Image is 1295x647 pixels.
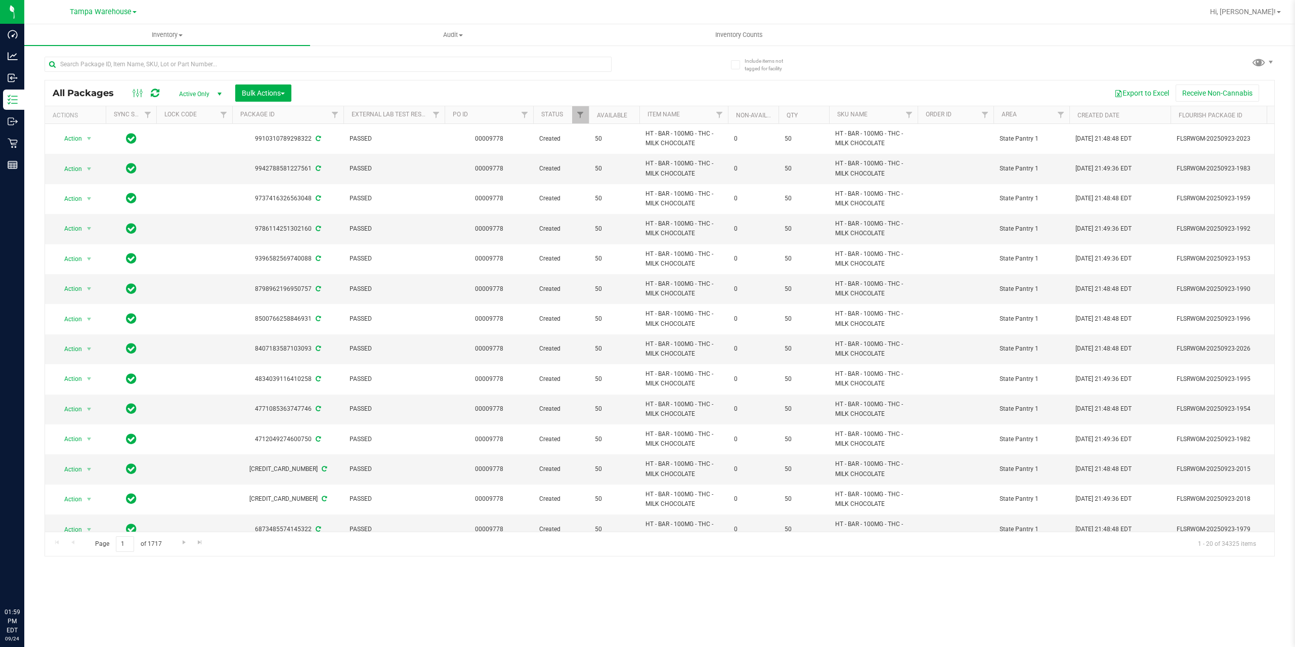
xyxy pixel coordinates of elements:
[734,254,772,264] span: 0
[1002,111,1017,118] a: Area
[785,284,823,294] span: 50
[1210,8,1276,16] span: Hi, [PERSON_NAME]!
[475,405,503,412] a: 00009778
[314,315,321,322] span: Sync from Compliance System
[8,95,18,105] inline-svg: Inventory
[1000,435,1063,444] span: State Pantry 1
[350,404,439,414] span: PASSED
[10,566,40,596] iframe: Resource center
[55,402,82,416] span: Action
[314,135,321,142] span: Sync from Compliance System
[645,189,722,208] span: HT - BAR - 100MG - THC - MILK CHOCOLATE
[734,134,772,144] span: 0
[83,402,96,416] span: select
[1000,314,1063,324] span: State Pantry 1
[901,106,918,123] a: Filter
[126,492,137,506] span: In Sync
[350,525,439,534] span: PASSED
[231,194,345,203] div: 9737416326563048
[55,252,82,266] span: Action
[787,112,798,119] a: Qty
[645,520,722,539] span: HT - BAR - 100MG - THC - MILK CHOCOLATE
[785,134,823,144] span: 50
[539,224,583,234] span: Created
[1000,254,1063,264] span: State Pantry 1
[314,345,321,352] span: Sync from Compliance System
[539,404,583,414] span: Created
[5,635,20,642] p: 09/24
[734,194,772,203] span: 0
[55,372,82,386] span: Action
[645,129,722,148] span: HT - BAR - 100MG - THC - MILK CHOCOLATE
[235,84,291,102] button: Bulk Actions
[350,435,439,444] span: PASSED
[8,73,18,83] inline-svg: Inbound
[350,284,439,294] span: PASSED
[475,345,503,352] a: 00009778
[1177,404,1276,414] span: FLSRWGM-20250923-1954
[835,429,912,449] span: HT - BAR - 100MG - THC - MILK CHOCOLATE
[595,374,633,384] span: 50
[140,106,156,123] a: Filter
[785,404,823,414] span: 50
[595,494,633,504] span: 50
[835,159,912,178] span: HT - BAR - 100MG - THC - MILK CHOCOLATE
[83,462,96,477] span: select
[1177,284,1276,294] span: FLSRWGM-20250923-1990
[734,224,772,234] span: 0
[70,8,132,16] span: Tampa Warehouse
[231,464,345,474] div: [CREDIT_CARD_NUMBER]
[785,314,823,324] span: 50
[539,164,583,174] span: Created
[314,436,321,443] span: Sync from Compliance System
[231,284,345,294] div: 8798962196950757
[231,404,345,414] div: 4771085363747746
[645,339,722,359] span: HT - BAR - 100MG - THC - MILK CHOCOLATE
[177,536,191,550] a: Go to the next page
[53,112,102,119] div: Actions
[126,132,137,146] span: In Sync
[475,315,503,322] a: 00009778
[835,369,912,389] span: HT - BAR - 100MG - THC - MILK CHOCOLATE
[785,224,823,234] span: 50
[475,465,503,472] a: 00009778
[734,344,772,354] span: 0
[1075,314,1132,324] span: [DATE] 21:48:48 EDT
[126,191,137,205] span: In Sync
[55,492,82,506] span: Action
[785,525,823,534] span: 50
[55,523,82,537] span: Action
[1179,112,1242,119] a: Flourish Package ID
[1177,134,1276,144] span: FLSRWGM-20250923-2023
[126,372,137,386] span: In Sync
[83,132,96,146] span: select
[215,106,232,123] a: Filter
[645,369,722,389] span: HT - BAR - 100MG - THC - MILK CHOCOLATE
[45,57,612,72] input: Search Package ID, Item Name, SKU, Lot or Part Number...
[311,30,595,39] span: Audit
[352,111,431,118] a: External Lab Test Result
[55,132,82,146] span: Action
[1000,464,1063,474] span: State Pantry 1
[320,495,327,502] span: Sync from Compliance System
[126,402,137,416] span: In Sync
[539,284,583,294] span: Created
[1177,344,1276,354] span: FLSRWGM-20250923-2026
[83,312,96,326] span: select
[126,462,137,476] span: In Sync
[711,106,728,123] a: Filter
[1000,494,1063,504] span: State Pantry 1
[645,219,722,238] span: HT - BAR - 100MG - THC - MILK CHOCOLATE
[83,282,96,296] span: select
[475,285,503,292] a: 00009778
[164,111,197,118] a: Lock Code
[539,344,583,354] span: Created
[595,344,633,354] span: 50
[785,374,823,384] span: 50
[350,224,439,234] span: PASSED
[734,494,772,504] span: 0
[734,404,772,414] span: 0
[1000,134,1063,144] span: State Pantry 1
[1000,224,1063,234] span: State Pantry 1
[83,252,96,266] span: select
